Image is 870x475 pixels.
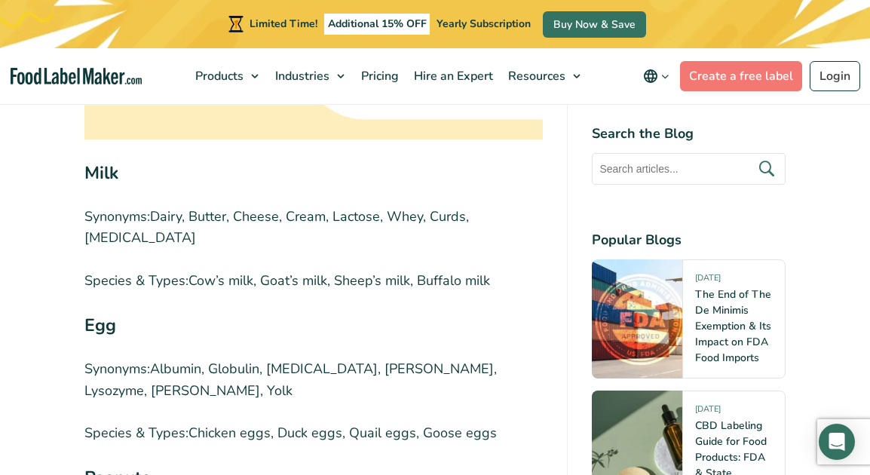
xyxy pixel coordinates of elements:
p: Cow’s milk, Goat’s milk, Sheep’s milk, Buffalo milk [84,270,543,292]
a: Pricing [352,48,405,104]
span: Products [191,68,245,84]
em: Synonyms: [84,207,150,225]
span: Limited Time! [250,17,317,31]
a: Resources [499,48,588,104]
p: Chicken eggs, Duck eggs, Quail eggs, Goose eggs [84,422,543,444]
span: Hire an Expert [409,68,495,84]
a: Create a free label [680,61,802,91]
p: Albumin, Globulin, [MEDICAL_DATA], [PERSON_NAME], Lysozyme, [PERSON_NAME], Yolk [84,358,543,402]
span: Pricing [357,68,400,84]
span: Resources [504,68,567,84]
a: The End of The De Minimis Exemption & Its Impact on FDA Food Imports [695,287,771,365]
a: Login [810,61,860,91]
p: Dairy, Butter, Cheese, Cream, Lactose, Whey, Curds, [MEDICAL_DATA] [84,206,543,250]
span: Industries [271,68,331,84]
a: Buy Now & Save [543,11,646,38]
a: Industries [266,48,352,104]
span: [DATE] [695,272,721,290]
input: Search articles... [592,153,786,185]
a: Products [186,48,266,104]
div: Open Intercom Messenger [819,424,855,460]
em: Synonyms: [84,360,150,378]
a: Hire an Expert [405,48,499,104]
h4: Popular Blogs [592,230,786,250]
span: [DATE] [695,403,721,421]
em: Species & Types: [84,424,188,442]
span: Yearly Subscription [437,17,531,31]
em: Species & Types: [84,271,188,290]
strong: Milk [84,161,118,185]
h4: Search the Blog [592,124,786,144]
strong: Egg [84,314,116,337]
span: Additional 15% OFF [324,14,430,35]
